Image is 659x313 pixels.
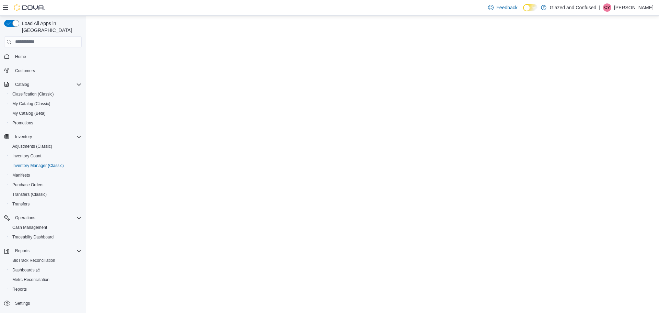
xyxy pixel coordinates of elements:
input: Dark Mode [523,4,537,11]
button: My Catalog (Beta) [7,109,84,118]
span: Traceabilty Dashboard [10,233,82,241]
span: CY [604,3,610,12]
button: Promotions [7,118,84,128]
span: Inventory Count [12,153,42,159]
span: Catalog [15,82,29,87]
span: Cash Management [12,225,47,230]
span: Load All Apps in [GEOGRAPHIC_DATA] [19,20,82,34]
a: Cash Management [10,223,50,232]
a: Promotions [10,119,36,127]
span: Operations [12,214,82,222]
a: Adjustments (Classic) [10,142,55,150]
a: Manifests [10,171,33,179]
a: Settings [12,299,33,308]
button: Operations [12,214,38,222]
span: Classification (Classic) [10,90,82,98]
button: Manifests [7,170,84,180]
button: Transfers (Classic) [7,190,84,199]
a: Transfers (Classic) [10,190,49,199]
p: Glazed and Confused [550,3,596,12]
span: Dashboards [10,266,82,274]
button: Inventory Count [7,151,84,161]
span: Traceabilty Dashboard [12,234,54,240]
button: Inventory Manager (Classic) [7,161,84,170]
a: Transfers [10,200,32,208]
button: Reports [1,246,84,256]
span: Purchase Orders [12,182,44,188]
span: Reports [15,248,30,254]
span: Adjustments (Classic) [12,144,52,149]
span: Metrc Reconciliation [10,276,82,284]
span: Metrc Reconciliation [12,277,49,282]
button: Purchase Orders [7,180,84,190]
span: Customers [12,66,82,75]
a: Home [12,53,29,61]
span: Transfers (Classic) [12,192,47,197]
span: Inventory Manager (Classic) [10,161,82,170]
span: Dashboards [12,267,40,273]
span: Transfers (Classic) [10,190,82,199]
div: Connie Yates [603,3,611,12]
button: Metrc Reconciliation [7,275,84,284]
button: Inventory [1,132,84,142]
button: Reports [12,247,32,255]
button: Customers [1,66,84,76]
span: Transfers [10,200,82,208]
span: Reports [10,285,82,293]
span: Inventory [15,134,32,139]
span: Transfers [12,201,30,207]
span: BioTrack Reconciliation [12,258,55,263]
a: Metrc Reconciliation [10,276,52,284]
button: Home [1,52,84,62]
button: Transfers [7,199,84,209]
a: My Catalog (Beta) [10,109,48,118]
a: Dashboards [7,265,84,275]
span: Inventory Count [10,152,82,160]
span: Home [12,52,82,61]
span: Customers [15,68,35,74]
button: BioTrack Reconciliation [7,256,84,265]
button: Catalog [1,80,84,89]
a: Customers [12,67,38,75]
a: Inventory Count [10,152,44,160]
span: BioTrack Reconciliation [10,256,82,265]
span: Promotions [12,120,33,126]
span: Classification (Classic) [12,91,54,97]
span: Manifests [12,172,30,178]
p: [PERSON_NAME] [614,3,654,12]
button: Adjustments (Classic) [7,142,84,151]
span: Manifests [10,171,82,179]
span: Operations [15,215,35,221]
span: My Catalog (Beta) [12,111,46,116]
span: Reports [12,247,82,255]
button: Cash Management [7,223,84,232]
a: Feedback [485,1,520,14]
a: My Catalog (Classic) [10,100,53,108]
button: Settings [1,298,84,308]
button: Traceabilty Dashboard [7,232,84,242]
span: My Catalog (Classic) [10,100,82,108]
span: Promotions [10,119,82,127]
span: Adjustments (Classic) [10,142,82,150]
span: Settings [12,299,82,308]
span: Inventory [12,133,82,141]
a: Dashboards [10,266,43,274]
a: Inventory Manager (Classic) [10,161,67,170]
p: | [599,3,600,12]
a: BioTrack Reconciliation [10,256,58,265]
span: My Catalog (Beta) [10,109,82,118]
span: Catalog [12,80,82,89]
button: Catalog [12,80,32,89]
span: Purchase Orders [10,181,82,189]
span: Reports [12,287,27,292]
span: Home [15,54,26,59]
a: Reports [10,285,30,293]
button: Classification (Classic) [7,89,84,99]
a: Classification (Classic) [10,90,57,98]
a: Purchase Orders [10,181,46,189]
span: Inventory Manager (Classic) [12,163,64,168]
img: Cova [14,4,45,11]
span: Settings [15,301,30,306]
span: Feedback [496,4,517,11]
